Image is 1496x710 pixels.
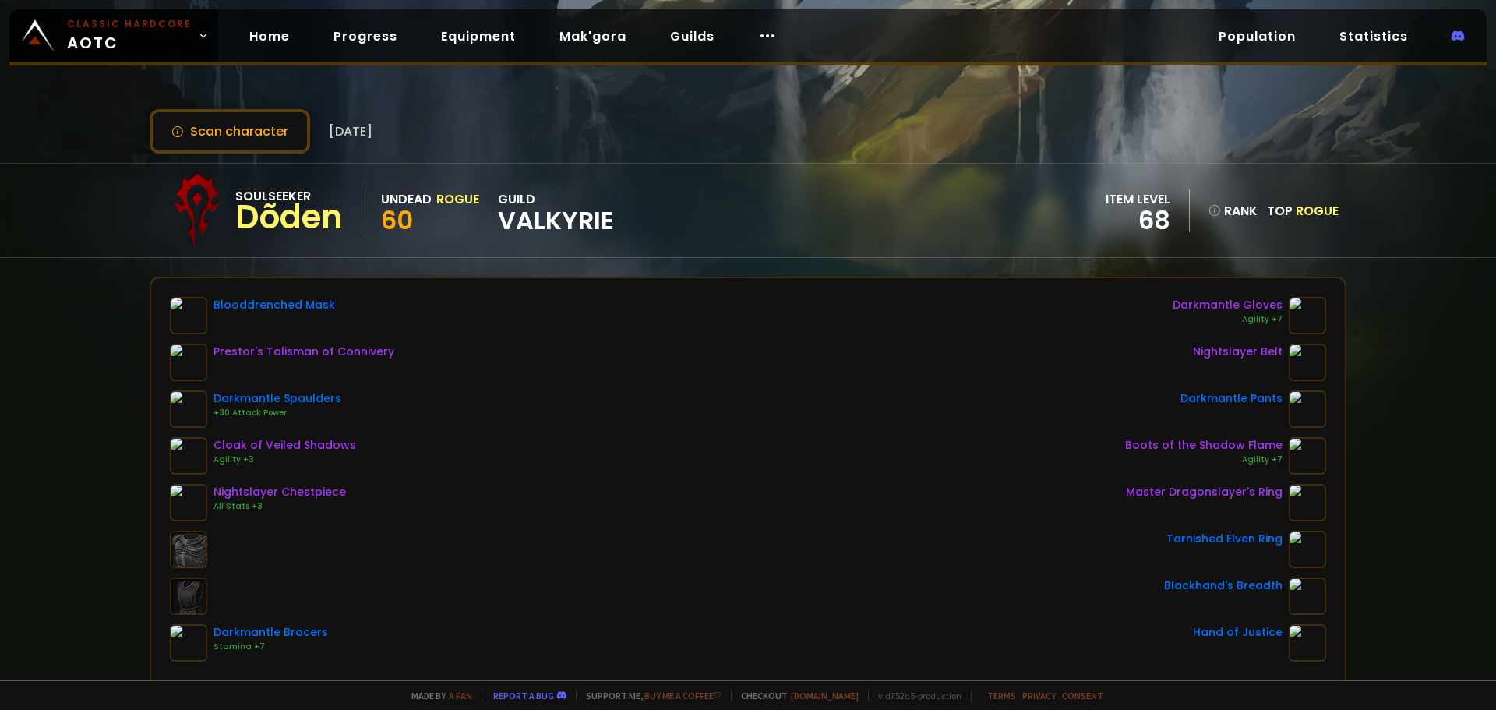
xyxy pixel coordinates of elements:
img: item-18500 [1289,531,1326,568]
div: Agility +3 [213,454,356,466]
div: rank [1208,201,1258,221]
div: 68 [1106,209,1170,232]
span: 60 [381,203,413,238]
img: item-19377 [170,344,207,381]
div: +30 Attack Power [213,407,341,419]
span: Rogue [1296,202,1339,220]
div: Agility +7 [1125,454,1283,466]
a: Statistics [1327,20,1420,52]
div: Top [1267,201,1339,221]
img: item-19384 [1289,484,1326,521]
div: Nightslayer Chestpiece [213,484,346,500]
img: item-16827 [1289,344,1326,381]
img: item-22718 [170,297,207,334]
button: Scan character [150,109,310,154]
div: Darkmantle Spaulders [213,390,341,407]
div: Cloak of Veiled Shadows [213,437,356,454]
img: item-19381 [1289,437,1326,475]
div: Stamina +7 [213,641,328,653]
a: Report a bug [493,690,554,701]
span: [DATE] [329,122,372,141]
div: Nightslayer Belt [1193,344,1283,360]
span: Made by [402,690,472,701]
img: item-11815 [1289,624,1326,662]
span: AOTC [67,17,192,55]
div: Agility +7 [1173,313,1283,326]
div: guild [498,189,614,232]
span: Valkyrie [498,209,614,232]
a: Home [237,20,302,52]
a: Progress [321,20,410,52]
a: Terms [987,690,1016,701]
a: Equipment [429,20,528,52]
div: Darkmantle Gloves [1173,297,1283,313]
div: All Stats +3 [213,500,346,513]
div: Soulseeker [235,186,343,206]
span: Checkout [731,690,859,701]
img: item-21406 [170,437,207,475]
img: item-22006 [1289,297,1326,334]
div: Prestor's Talisman of Connivery [213,344,394,360]
a: Guilds [658,20,727,52]
a: Privacy [1022,690,1056,701]
a: Buy me a coffee [644,690,722,701]
span: v. d752d5 - production [868,690,961,701]
a: Population [1206,20,1308,52]
div: Tarnished Elven Ring [1166,531,1283,547]
a: Classic HardcoreAOTC [9,9,218,62]
a: Consent [1062,690,1103,701]
div: Darkmantle Bracers [213,624,328,641]
div: Blackhand's Breadth [1164,578,1283,594]
a: a fan [449,690,472,701]
span: Support me, [576,690,722,701]
div: Boots of the Shadow Flame [1125,437,1283,454]
small: Classic Hardcore [67,17,192,31]
div: Rogue [436,189,479,209]
img: item-16820 [170,484,207,521]
div: Dõden [235,206,343,229]
img: item-22004 [170,624,207,662]
div: Undead [381,189,432,209]
a: Mak'gora [547,20,639,52]
img: item-13965 [1289,578,1326,615]
img: item-22007 [1289,390,1326,428]
div: Hand of Justice [1193,624,1283,641]
div: Master Dragonslayer's Ring [1126,484,1283,500]
img: item-22008 [170,390,207,428]
div: Darkmantle Pants [1180,390,1283,407]
div: Blooddrenched Mask [213,297,335,313]
a: [DOMAIN_NAME] [791,690,859,701]
div: item level [1106,189,1170,209]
